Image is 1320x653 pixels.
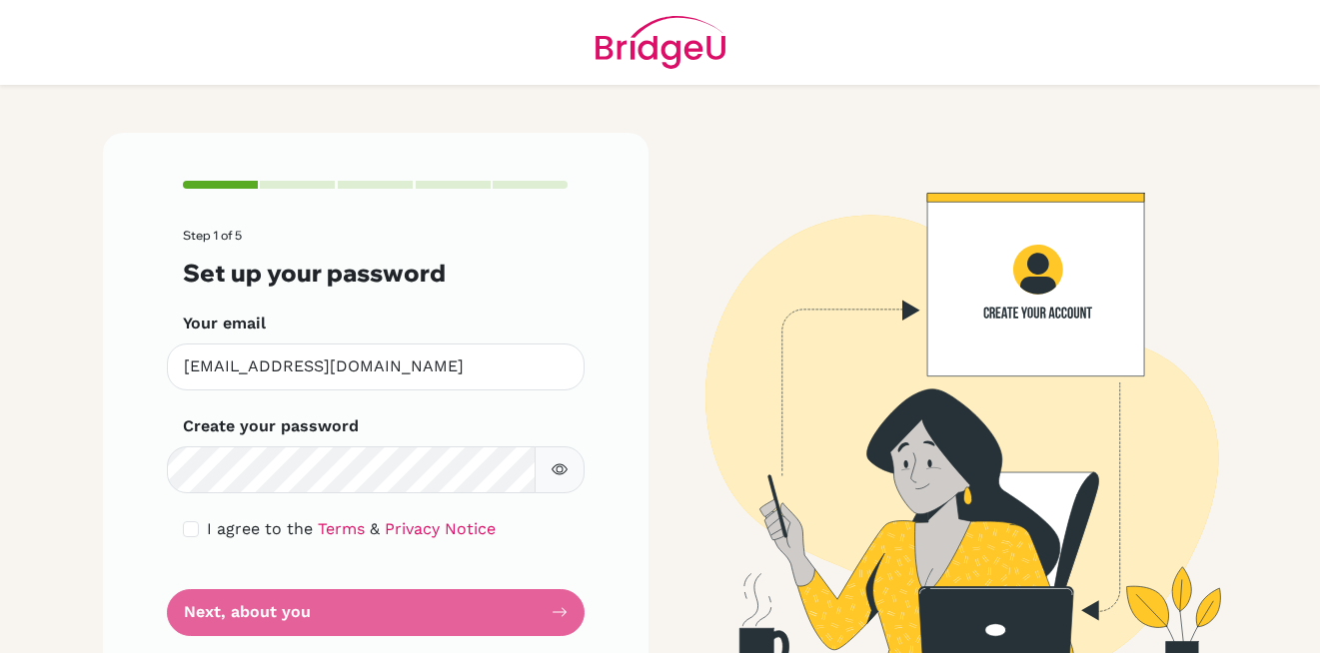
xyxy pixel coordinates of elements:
label: Your email [183,312,266,335]
span: & [370,519,380,538]
a: Terms [318,519,365,538]
span: Step 1 of 5 [183,228,242,243]
h3: Set up your password [183,259,569,288]
input: Insert your email* [167,343,585,390]
span: I agree to the [207,519,313,538]
label: Create your password [183,414,359,438]
a: Privacy Notice [385,519,496,538]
